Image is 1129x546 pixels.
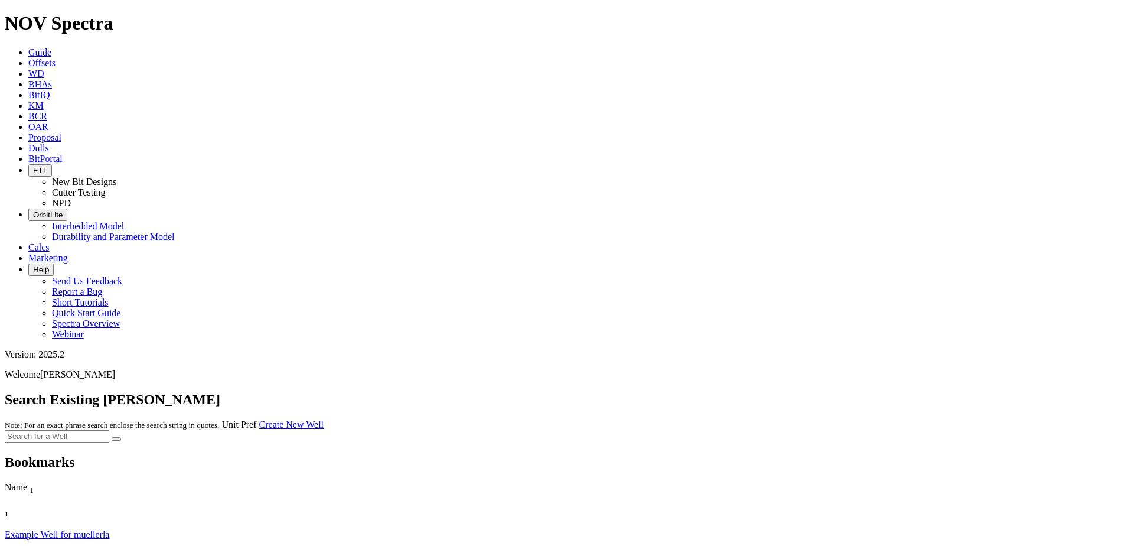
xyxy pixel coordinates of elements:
input: Search for a Well [5,430,109,443]
a: Calcs [28,242,50,252]
h2: Search Existing [PERSON_NAME] [5,392,1124,408]
span: [PERSON_NAME] [40,369,115,379]
div: Sort None [5,482,1045,506]
a: Proposal [28,132,61,142]
div: Version: 2025.2 [5,349,1124,360]
a: Create New Well [259,420,324,430]
a: Unit Pref [221,420,256,430]
a: Marketing [28,253,68,263]
a: NPD [52,198,71,208]
span: FTT [33,166,47,175]
span: Sort None [30,482,34,492]
a: BCR [28,111,47,121]
div: Column Menu [5,519,64,529]
a: Interbedded Model [52,221,124,231]
a: Dulls [28,143,49,153]
span: Sort None [5,506,9,516]
a: BitIQ [28,90,50,100]
div: Column Menu [5,495,1045,506]
a: WD [28,69,44,79]
div: Name Sort None [5,482,1045,495]
button: FTT [28,164,52,177]
a: Report a Bug [52,287,102,297]
span: Help [33,265,49,274]
p: Welcome [5,369,1124,380]
button: Help [28,264,54,276]
div: Sort None [5,506,64,519]
button: OrbitLite [28,209,67,221]
a: Durability and Parameter Model [52,232,175,242]
div: Sort None [5,506,64,529]
sub: 1 [30,486,34,495]
a: Short Tutorials [52,297,109,307]
a: KM [28,100,44,110]
a: Guide [28,47,51,57]
a: New Bit Designs [52,177,116,187]
a: Spectra Overview [52,318,120,329]
h2: Bookmarks [5,454,1124,470]
small: Note: For an exact phrase search enclose the search string in quotes. [5,421,219,430]
span: Name [5,482,27,492]
sub: 1 [5,509,9,518]
a: BHAs [28,79,52,89]
a: Cutter Testing [52,187,106,197]
h1: NOV Spectra [5,12,1124,34]
a: Offsets [28,58,56,68]
a: Quick Start Guide [52,308,120,318]
a: OAR [28,122,48,132]
a: Send Us Feedback [52,276,122,286]
a: Example Well for muellerla [5,529,109,539]
span: OrbitLite [33,210,63,219]
a: Webinar [52,329,84,339]
a: BitPortal [28,154,63,164]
